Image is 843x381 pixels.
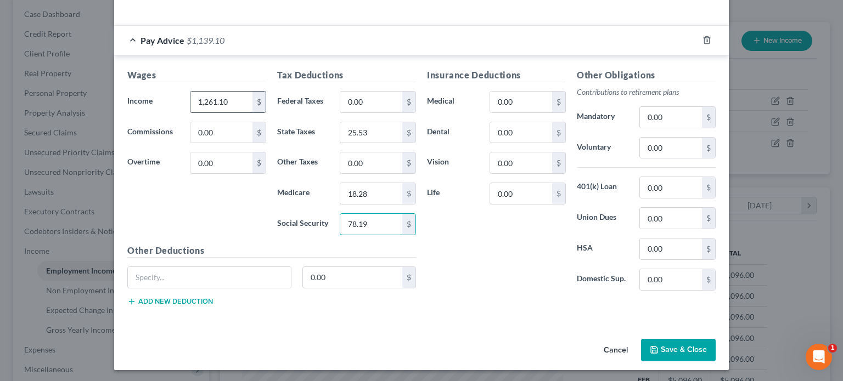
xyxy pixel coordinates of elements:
[340,183,402,204] input: 0.00
[421,122,484,144] label: Dental
[421,152,484,174] label: Vision
[640,238,702,259] input: 0.00
[190,92,252,112] input: 0.00
[127,69,266,82] h5: Wages
[340,152,402,173] input: 0.00
[806,344,832,370] iframe: Intercom live chat
[252,122,266,143] div: $
[128,267,291,288] input: Specify...
[402,183,415,204] div: $
[640,177,702,198] input: 0.00
[702,269,715,290] div: $
[571,106,634,128] label: Mandatory
[640,269,702,290] input: 0.00
[272,213,334,235] label: Social Security
[421,91,484,113] label: Medical
[640,208,702,229] input: 0.00
[421,183,484,204] label: Life
[828,344,837,352] span: 1
[190,122,252,143] input: 0.00
[490,122,552,143] input: 0.00
[402,267,415,288] div: $
[640,138,702,158] input: 0.00
[571,238,634,260] label: HSA
[272,152,334,174] label: Other Taxes
[122,122,184,144] label: Commissions
[122,152,184,174] label: Overtime
[702,208,715,229] div: $
[702,107,715,128] div: $
[190,152,252,173] input: 0.00
[252,92,266,112] div: $
[552,92,565,112] div: $
[127,297,213,306] button: Add new deduction
[272,122,334,144] label: State Taxes
[272,91,334,113] label: Federal Taxes
[702,138,715,158] div: $
[127,244,416,258] h5: Other Deductions
[641,339,716,362] button: Save & Close
[702,177,715,198] div: $
[187,35,224,46] span: $1,139.10
[640,107,702,128] input: 0.00
[303,267,403,288] input: 0.00
[402,152,415,173] div: $
[402,214,415,235] div: $
[490,152,552,173] input: 0.00
[340,122,402,143] input: 0.00
[571,177,634,198] label: 401(k) Loan
[552,183,565,204] div: $
[402,122,415,143] div: $
[571,269,634,291] label: Domestic Sup.
[702,238,715,259] div: $
[272,183,334,204] label: Medicare
[490,92,552,112] input: 0.00
[571,207,634,229] label: Union Dues
[552,152,565,173] div: $
[571,137,634,159] label: Voluntary
[490,183,552,204] input: 0.00
[552,122,565,143] div: $
[577,87,716,98] p: Contributions to retirement plans
[427,69,566,82] h5: Insurance Deductions
[340,214,402,235] input: 0.00
[127,96,153,105] span: Income
[340,92,402,112] input: 0.00
[277,69,416,82] h5: Tax Deductions
[252,152,266,173] div: $
[577,69,716,82] h5: Other Obligations
[402,92,415,112] div: $
[595,340,637,362] button: Cancel
[140,35,184,46] span: Pay Advice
